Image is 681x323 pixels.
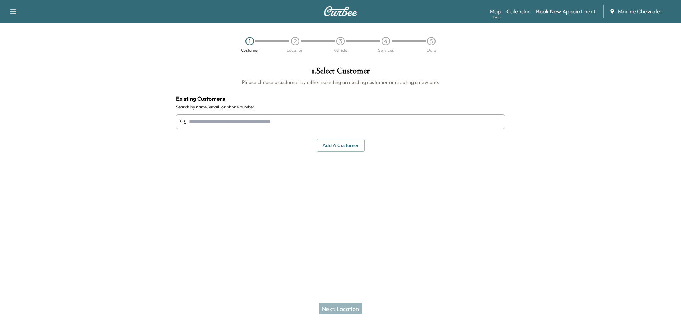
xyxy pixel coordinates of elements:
div: 3 [336,37,345,45]
h1: 1 . Select Customer [176,67,505,79]
div: 1 [245,37,254,45]
div: Customer [241,48,259,52]
div: Beta [493,15,501,20]
a: Book New Appointment [536,7,596,16]
div: 4 [382,37,390,45]
a: MapBeta [490,7,501,16]
a: Calendar [506,7,530,16]
img: Curbee Logo [323,6,358,16]
h4: Existing Customers [176,94,505,103]
button: Add a customer [317,139,365,152]
div: Date [427,48,436,52]
div: 2 [291,37,299,45]
label: Search by name, email, or phone number [176,104,505,110]
h6: Please choose a customer by either selecting an existing customer or creating a new one. [176,79,505,86]
div: Location [287,48,304,52]
span: Marine Chevrolet [618,7,662,16]
div: 5 [427,37,436,45]
div: Vehicle [334,48,347,52]
div: Services [378,48,394,52]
